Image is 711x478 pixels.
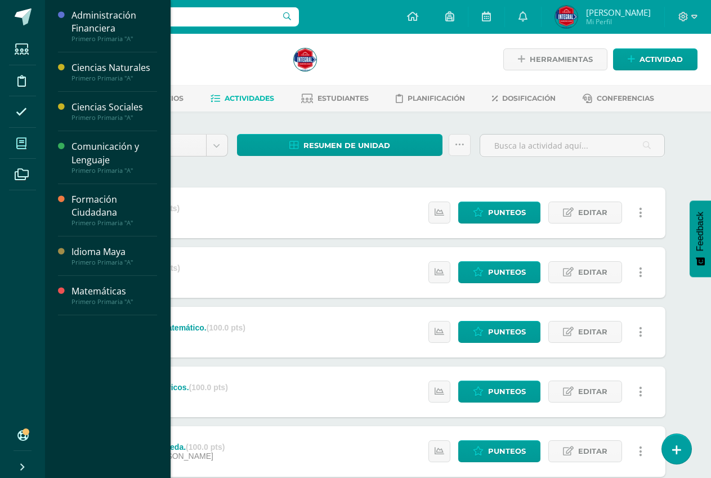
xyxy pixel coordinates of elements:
[613,48,697,70] a: Actividad
[597,94,654,102] span: Conferencias
[578,381,607,402] span: Editar
[207,323,245,332] strong: (100.0 pts)
[71,114,157,122] div: Primero Primaria "A"
[71,61,157,74] div: Ciencias Naturales
[502,94,556,102] span: Dosificación
[458,381,540,403] a: Punteos
[488,381,526,402] span: Punteos
[488,441,526,462] span: Punteos
[52,7,299,26] input: Busca un usuario...
[583,90,654,108] a: Conferencias
[578,321,607,342] span: Editar
[71,61,157,82] a: Ciencias NaturalesPrimero Primaria "A"
[225,94,274,102] span: Actividades
[578,441,607,462] span: Editar
[301,90,369,108] a: Estudiantes
[578,262,607,283] span: Editar
[71,285,157,298] div: Matemáticas
[104,323,245,332] div: Razonamiento matemático.
[458,440,540,462] a: Punteos
[237,134,443,156] a: Resumen de unidad
[71,167,157,175] div: Primero Primaria "A"
[71,35,157,43] div: Primero Primaria "A"
[294,48,316,71] img: f13dc2cf2884ab7a474128d11d9ad4aa.png
[458,261,540,283] a: Punteos
[71,285,157,306] a: MatemáticasPrimero Primaria "A"
[303,135,390,156] span: Resumen de unidad
[480,135,664,157] input: Busca la actividad aquí...
[318,94,369,102] span: Estudiantes
[71,140,157,166] div: Comunicación y Lenguaje
[578,202,607,223] span: Editar
[530,49,593,70] span: Herramientas
[71,140,157,174] a: Comunicación y LenguajePrimero Primaria "A"
[408,94,465,102] span: Planificación
[71,193,157,227] a: Formación CiudadanaPrimero Primaria "A"
[690,200,711,277] button: Feedback - Mostrar encuesta
[492,90,556,108] a: Dosificación
[488,262,526,283] span: Punteos
[88,46,280,62] h1: Matemáticas
[488,321,526,342] span: Punteos
[88,62,280,73] div: Primero Primaria 'A'
[640,49,683,70] span: Actividad
[586,7,651,18] span: [PERSON_NAME]
[71,258,157,266] div: Primero Primaria "A"
[71,74,157,82] div: Primero Primaria "A"
[503,48,607,70] a: Herramientas
[586,17,651,26] span: Mi Perfil
[71,9,157,43] a: Administración FinancieraPrimero Primaria "A"
[186,443,225,452] strong: (100.0 pts)
[458,202,540,224] a: Punteos
[71,219,157,227] div: Primero Primaria "A"
[555,6,578,28] img: f13dc2cf2884ab7a474128d11d9ad4aa.png
[71,101,157,114] div: Ciencias Sociales
[695,212,705,251] span: Feedback
[488,202,526,223] span: Punteos
[211,90,274,108] a: Actividades
[71,101,157,122] a: Ciencias SocialesPrimero Primaria "A"
[71,9,157,35] div: Administración Financiera
[458,321,540,343] a: Punteos
[189,383,228,392] strong: (100.0 pts)
[71,245,157,258] div: Idioma Maya
[71,298,157,306] div: Primero Primaria "A"
[71,245,157,266] a: Idioma MayaPrimero Primaria "A"
[71,193,157,219] div: Formación Ciudadana
[396,90,465,108] a: Planificación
